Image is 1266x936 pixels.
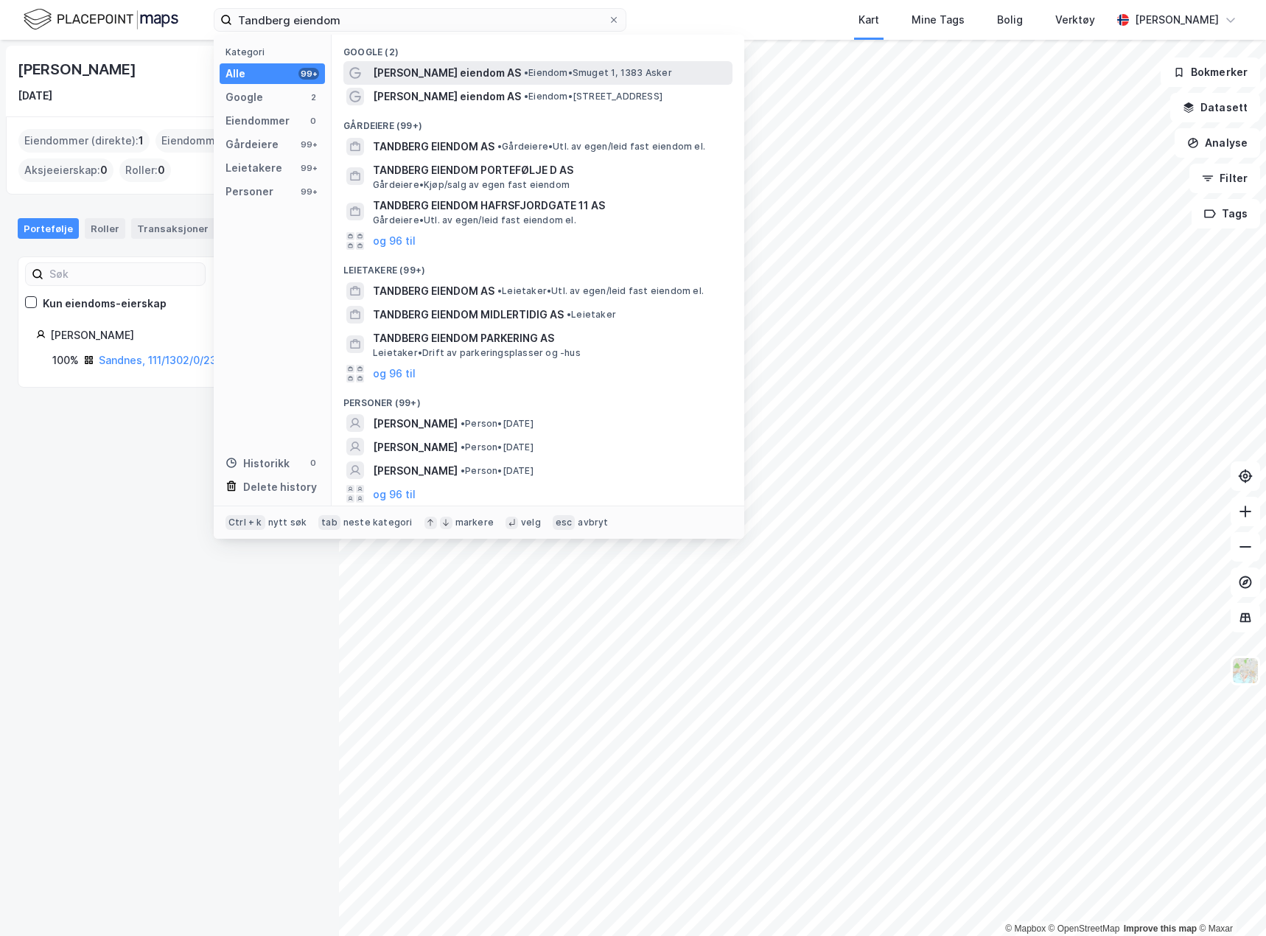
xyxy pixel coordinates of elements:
div: Verktøy [1055,11,1095,29]
span: Person • [DATE] [461,441,534,453]
div: Roller [85,218,125,239]
div: Gårdeiere [225,136,279,153]
div: nytt søk [268,517,307,528]
div: Bolig [997,11,1023,29]
div: esc [553,515,576,530]
div: Leietakere [225,159,282,177]
span: 0 [100,161,108,179]
span: Gårdeiere • Utl. av egen/leid fast eiendom el. [373,214,576,226]
button: og 96 til [373,485,416,503]
div: Google [225,88,263,106]
span: TANDBERG EIENDOM MIDLERTIDIG AS [373,306,564,324]
div: 99+ [298,139,319,150]
span: Eiendom • Smuget 1, 1383 Asker [524,67,672,79]
button: Filter [1189,164,1260,193]
a: Sandnes, 111/1302/0/23 [99,354,217,366]
span: TANDBERG EIENDOM AS [373,138,494,156]
div: Leietakere (99+) [332,253,744,279]
div: [PERSON_NAME] [50,326,303,344]
span: [PERSON_NAME] [373,415,458,433]
div: Eiendommer (Indirekte) : [155,129,298,153]
img: logo.f888ab2527a4732fd821a326f86c7f29.svg [24,7,178,32]
div: Kun eiendoms-eierskap [43,295,167,312]
span: [PERSON_NAME] [373,439,458,456]
span: [PERSON_NAME] eiendom AS [373,64,521,82]
span: 0 [158,161,165,179]
div: Eiendommer [225,112,290,130]
button: Tags [1192,199,1260,228]
span: Leietaker • Drift av parkeringsplasser og -hus [373,347,581,359]
div: Eiendommer (direkte) : [18,129,150,153]
button: Bokmerker [1161,57,1260,87]
a: Mapbox [1005,923,1046,934]
a: Improve this map [1124,923,1197,934]
span: TANDBERG EIENDOM HAFRSFJORDGATE 11 AS [373,197,727,214]
span: • [461,465,465,476]
div: tab [318,515,340,530]
div: Roller : [119,158,171,182]
div: 99+ [298,68,319,80]
span: Person • [DATE] [461,418,534,430]
div: Kategori [225,46,325,57]
div: neste kategori [343,517,413,528]
span: • [497,285,502,296]
div: Alle [225,65,245,83]
span: [PERSON_NAME] eiendom AS [373,88,521,105]
span: • [567,309,571,320]
input: Søk på adresse, matrikkel, gårdeiere, leietakere eller personer [232,9,608,31]
div: Gårdeiere (99+) [332,108,744,135]
a: OpenStreetMap [1049,923,1120,934]
div: [PERSON_NAME] [1135,11,1219,29]
div: 3 [211,221,226,236]
span: Person • [DATE] [461,465,534,477]
span: 1 [139,132,144,150]
span: • [497,141,502,152]
div: [DATE] [18,87,52,105]
input: Søk [43,263,205,285]
div: 99+ [298,186,319,198]
div: 0 [307,457,319,469]
div: Transaksjoner [131,218,232,239]
span: TANDBERG EIENDOM PORTEFØLJE D AS [373,161,727,179]
span: Gårdeiere • Kjøp/salg av egen fast eiendom [373,179,570,191]
div: Delete history [243,478,317,496]
div: velg [521,517,541,528]
span: Eiendom • [STREET_ADDRESS] [524,91,662,102]
button: Analyse [1175,128,1260,158]
span: [PERSON_NAME] [373,462,458,480]
div: Google (2) [332,35,744,61]
div: ( hjemmelshaver ) [99,352,302,369]
iframe: Chat Widget [1192,865,1266,936]
span: Leietaker [567,309,616,321]
div: Ctrl + k [225,515,265,530]
div: Personer [225,183,273,200]
div: 99+ [298,162,319,174]
div: avbryt [578,517,608,528]
div: 0 [307,115,319,127]
div: Mine Tags [912,11,965,29]
span: Gårdeiere • Utl. av egen/leid fast eiendom el. [497,141,705,153]
span: • [524,91,528,102]
img: Z [1231,657,1259,685]
span: TANDBERG EIENDOM AS [373,282,494,300]
span: Leietaker • Utl. av egen/leid fast eiendom el. [497,285,704,297]
div: Personer (99+) [332,385,744,412]
div: 2 [307,91,319,103]
span: TANDBERG EIENDOM PARKERING AS [373,329,727,347]
div: Historikk [225,455,290,472]
div: Aksjeeierskap : [18,158,113,182]
div: Kart [858,11,879,29]
button: og 96 til [373,232,416,250]
button: og 96 til [373,365,416,383]
div: Kontrollprogram for chat [1192,865,1266,936]
div: [PERSON_NAME] [18,57,139,81]
button: Datasett [1170,93,1260,122]
span: • [461,441,465,453]
div: Portefølje [18,218,79,239]
div: markere [455,517,494,528]
span: • [524,67,528,78]
div: 100% [52,352,79,369]
span: • [461,418,465,429]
